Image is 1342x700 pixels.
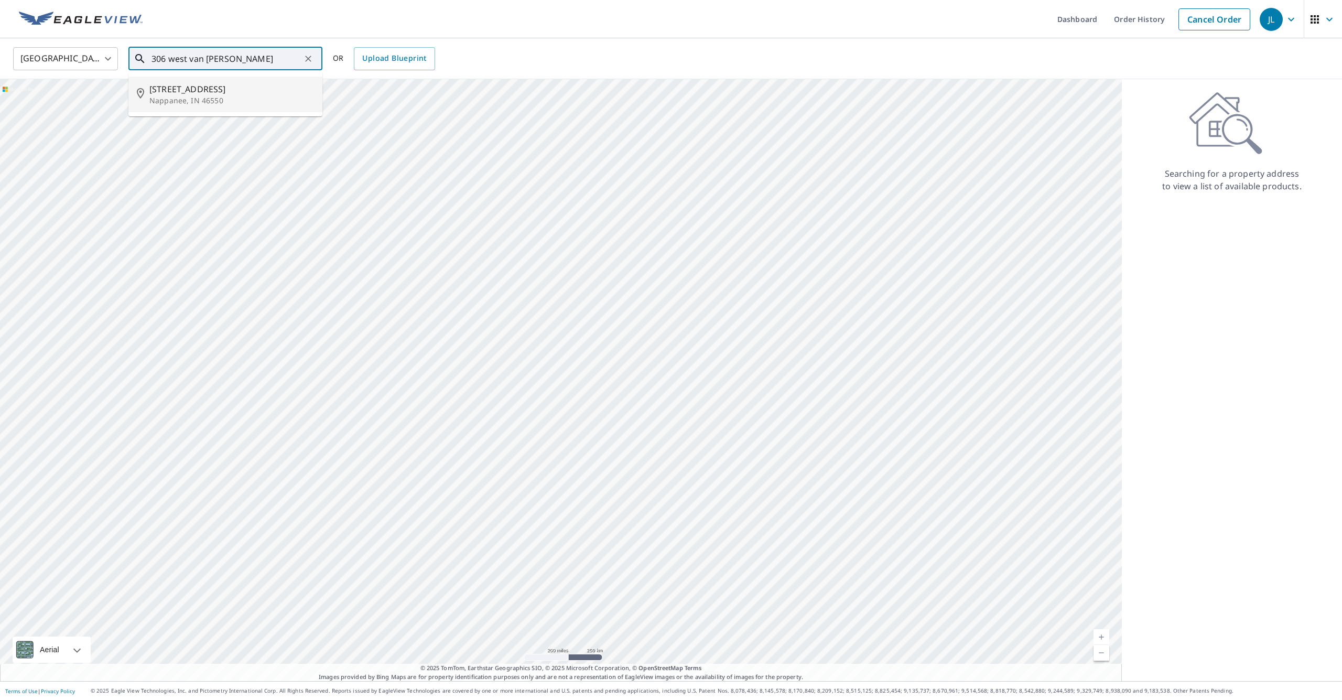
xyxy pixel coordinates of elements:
[41,687,75,695] a: Privacy Policy
[19,12,143,27] img: EV Logo
[5,688,75,694] p: |
[420,664,702,673] span: © 2025 TomTom, Earthstar Geographics SIO, © 2025 Microsoft Corporation, ©
[13,637,91,663] div: Aerial
[151,44,301,73] input: Search by address or latitude-longitude
[5,687,38,695] a: Terms of Use
[333,47,435,70] div: OR
[362,52,426,65] span: Upload Blueprint
[1162,167,1302,192] p: Searching for a property address to view a list of available products.
[301,51,316,66] button: Clear
[13,44,118,73] div: [GEOGRAPHIC_DATA]
[91,687,1337,695] p: © 2025 Eagle View Technologies, Inc. and Pictometry International Corp. All Rights Reserved. Repo...
[638,664,683,672] a: OpenStreetMap
[354,47,435,70] a: Upload Blueprint
[1260,8,1283,31] div: JL
[149,95,314,106] p: Nappanee, IN 46550
[1094,629,1109,645] a: Current Level 5, Zoom In
[37,637,62,663] div: Aerial
[1178,8,1250,30] a: Cancel Order
[149,83,314,95] span: [STREET_ADDRESS]
[1094,645,1109,661] a: Current Level 5, Zoom Out
[685,664,702,672] a: Terms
